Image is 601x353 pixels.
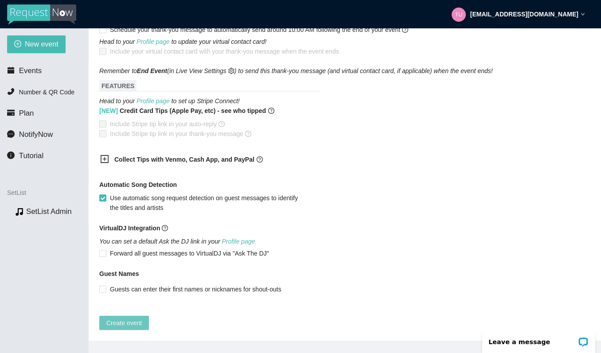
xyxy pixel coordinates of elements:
span: NotifyNow [19,130,53,139]
a: Profile page [137,38,170,45]
span: Forward all guest messages to VirtualDJ via "Ask The DJ" [106,248,273,258]
span: Use automatic song request detection on guest messages to identify the titles and artists [106,193,304,213]
span: Create event [106,318,142,328]
b: VirtualDJ Integration [99,225,160,232]
i: Head to your to set up Stripe Connect! [99,97,240,105]
span: plus-circle [14,40,21,49]
span: question-circle [162,225,168,231]
a: Profile page [222,238,255,245]
strong: [EMAIL_ADDRESS][DOMAIN_NAME] [470,11,578,18]
a: Profile page [137,97,170,105]
a: SetList Admin [26,207,72,216]
span: Events [19,66,42,75]
span: Number & QR Code [19,89,74,96]
span: Include Stripe tip link in your auto-reply [106,119,228,129]
span: credit-card [7,109,15,116]
b: Credit Card Tips (Apple Pay, etc) - see who tipped [99,106,266,116]
b: Collect Tips with Venmo, Cash App, and PayPal [114,156,254,163]
span: Include your virtual contact card with your thank-you message when the event ends [110,48,339,55]
span: Include Stripe tip link in your thank-you message [106,129,255,139]
b: End Event [137,67,167,74]
span: question-circle [245,131,251,137]
iframe: LiveChat chat widget [476,325,601,353]
span: question-circle [257,156,263,163]
span: calendar [7,66,15,74]
button: plus-circleNew event [7,35,66,53]
span: New event [25,39,59,50]
span: [NEW] [99,107,118,114]
span: phone [7,88,15,95]
b: Guest Names [99,270,139,277]
span: Guests can enter their first names or nicknames for shout-outs [106,284,285,294]
span: down [581,12,585,16]
span: question-circle [219,121,225,127]
span: question-circle [402,27,408,33]
b: Automatic Song Detection [99,180,177,190]
img: 317397271efa8a9a498fe2184962018c [452,8,466,22]
span: message [7,130,15,138]
i: Head to your to update your virtual contact card! [99,38,266,45]
span: question-circle [268,106,274,116]
span: plus-square [100,155,109,163]
span: info-circle [7,151,15,159]
div: Collect Tips with Venmo, Cash App, and PayPalquestion-circle [93,149,315,171]
span: setting [228,68,234,74]
span: FEATURES [99,80,137,92]
button: Create event [99,316,149,330]
span: Tutorial [19,151,43,160]
span: Plan [19,109,34,117]
i: Remember to (in Live View Settings ) to send this thank-you message (and virtual contact card, if... [99,67,493,74]
img: RequestNow [7,4,76,25]
span: Schedule your thank-you message to automatically send around 10:00 AM following the end of your e... [110,26,408,33]
i: You can set a default Ask the DJ link in your [99,238,255,245]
